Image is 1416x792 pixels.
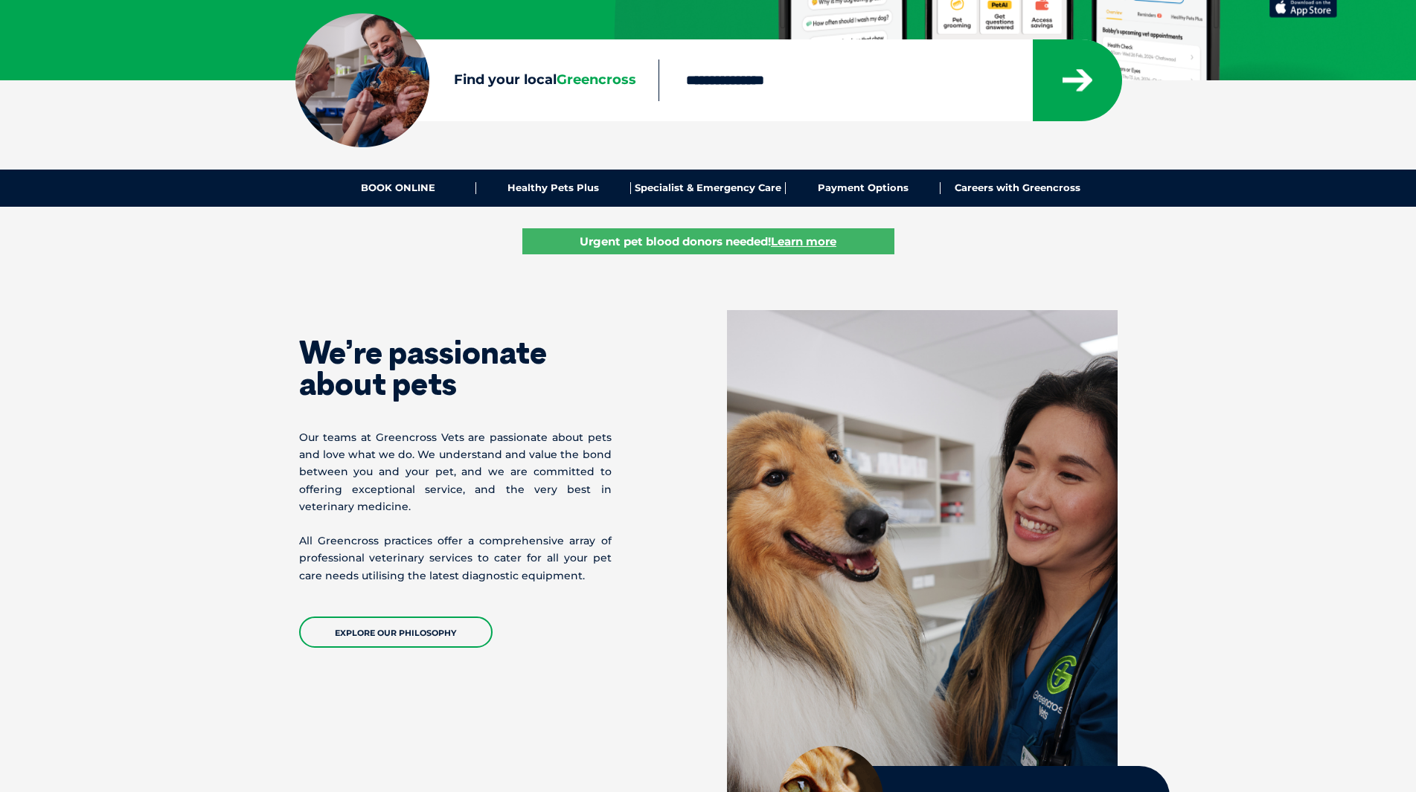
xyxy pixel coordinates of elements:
[295,69,659,91] label: Find your local
[771,234,836,248] u: Learn more
[631,182,786,194] a: Specialist & Emergency Care
[299,532,612,585] p: All Greencross practices offer a comprehensive array of professional veterinary services to cater...
[557,71,636,88] span: Greencross
[321,182,476,194] a: BOOK ONLINE
[476,182,631,194] a: Healthy Pets Plus
[299,337,612,399] h1: We’re passionate about pets
[786,182,941,194] a: Payment Options
[299,429,612,515] p: Our teams at Greencross Vets are passionate about pets and love what we do. We understand and val...
[941,182,1095,194] a: Careers with Greencross
[522,228,894,254] a: Urgent pet blood donors needed!Learn more
[299,616,493,648] a: EXPLORE OUR PHILOSOPHY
